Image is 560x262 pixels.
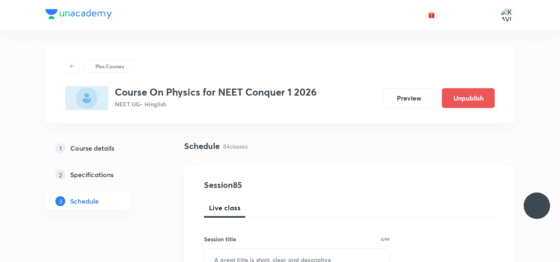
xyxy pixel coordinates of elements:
[532,201,542,211] img: ttu
[428,11,435,19] img: avatar
[65,86,108,110] img: 7D89619B-BEC6-4928-8D95-425A203B57C1_plus.png
[70,196,99,206] h5: Schedule
[115,86,317,98] h3: Course On Physics for NEET Conquer 1 2026
[45,9,112,21] a: Company Logo
[70,143,114,153] h5: Course details
[381,237,390,241] p: 0/99
[115,100,317,108] p: NEET UG • Hinglish
[425,8,438,22] button: avatar
[55,170,65,180] p: 2
[45,166,158,183] a: 2Specifications
[442,88,495,108] button: Unpublish
[70,170,114,180] h5: Specifications
[55,196,65,206] p: 3
[382,88,435,108] button: Preview
[204,179,355,191] h4: Session 85
[209,203,240,213] span: Live class
[184,140,220,152] h4: Schedule
[45,140,158,156] a: 1Course details
[204,235,236,243] h6: Session title
[55,143,65,153] p: 1
[223,142,248,151] p: 84 classes
[95,62,124,70] p: Plus Courses
[501,8,515,22] img: KAVITA YADAV
[45,9,112,19] img: Company Logo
